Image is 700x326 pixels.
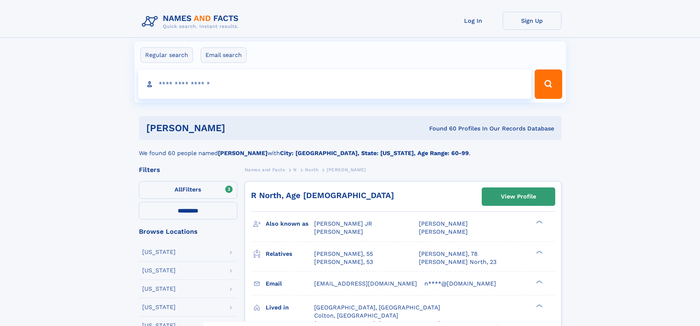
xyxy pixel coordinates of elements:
[327,167,366,172] span: [PERSON_NAME]
[501,188,536,205] div: View Profile
[314,280,417,287] span: [EMAIL_ADDRESS][DOMAIN_NAME]
[146,123,327,133] h1: [PERSON_NAME]
[534,303,543,308] div: ❯
[201,47,247,63] label: Email search
[327,125,554,133] div: Found 60 Profiles In Our Records Database
[266,277,314,290] h3: Email
[139,140,561,158] div: We found 60 people named with .
[314,220,372,227] span: [PERSON_NAME] JR
[314,228,363,235] span: [PERSON_NAME]
[419,228,468,235] span: [PERSON_NAME]
[535,69,562,99] button: Search Button
[419,220,468,227] span: [PERSON_NAME]
[534,279,543,284] div: ❯
[314,304,440,311] span: [GEOGRAPHIC_DATA], [GEOGRAPHIC_DATA]
[139,228,237,235] div: Browse Locations
[419,258,496,266] a: [PERSON_NAME] North, 23
[419,250,478,258] a: [PERSON_NAME], 78
[444,12,503,30] a: Log In
[305,165,318,174] a: North
[139,181,237,199] label: Filters
[305,167,318,172] span: North
[139,12,245,32] img: Logo Names and Facts
[534,220,543,225] div: ❯
[175,186,182,193] span: All
[314,312,398,319] span: Colton, [GEOGRAPHIC_DATA]
[314,258,373,266] a: [PERSON_NAME], 53
[266,301,314,314] h3: Lived in
[251,191,394,200] a: R North, Age [DEMOGRAPHIC_DATA]
[142,304,176,310] div: [US_STATE]
[503,12,561,30] a: Sign Up
[482,188,555,205] a: View Profile
[293,165,297,174] a: N
[138,69,532,99] input: search input
[140,47,193,63] label: Regular search
[266,218,314,230] h3: Also known as
[245,165,285,174] a: Names and Facts
[266,248,314,260] h3: Relatives
[142,286,176,292] div: [US_STATE]
[142,249,176,255] div: [US_STATE]
[142,268,176,273] div: [US_STATE]
[280,150,469,157] b: City: [GEOGRAPHIC_DATA], State: [US_STATE], Age Range: 60-99
[293,167,297,172] span: N
[534,250,543,254] div: ❯
[139,166,237,173] div: Filters
[314,250,373,258] a: [PERSON_NAME], 55
[218,150,268,157] b: [PERSON_NAME]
